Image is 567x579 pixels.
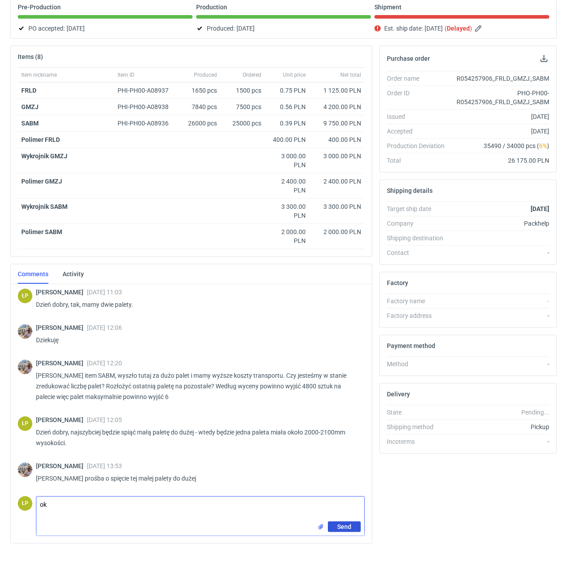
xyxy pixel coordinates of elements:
strong: Polimer GMZJ [21,178,62,185]
div: 1500 pcs [220,82,265,99]
div: Company [387,219,452,228]
div: 2 400.00 PLN [313,177,361,186]
div: Issued [387,112,452,121]
span: Ordered [243,71,261,78]
div: PHI-PH00-A08938 [118,102,177,111]
figcaption: ŁP [18,289,32,303]
div: 400.00 PLN [268,135,306,144]
a: GMZJ [21,103,39,110]
div: Order ID [387,89,452,106]
div: Production Deviation [387,141,452,150]
button: Download PO [539,53,549,64]
div: Order name [387,74,452,83]
div: 0.75 PLN [268,86,306,95]
div: 7840 pcs [181,99,220,115]
div: Shipping destination [387,234,452,243]
span: [DATE] 12:06 [87,324,122,331]
button: Edit estimated shipping date [474,23,484,34]
div: Łukasz Postawa [18,416,32,431]
div: 0.39 PLN [268,119,306,128]
div: R054257906_FRLD_GMZJ_SABM [452,74,549,83]
div: 9 750.00 PLN [313,119,361,128]
div: 26 175.00 PLN [452,156,549,165]
div: Factory name [387,297,452,305]
span: [DATE] 13:53 [87,462,122,469]
span: Net total [340,71,361,78]
p: Dzień dobry, najszybciej będzie spiąć małą paletę do dużej - wtedy będzie jedna paleta miała okoł... [36,427,358,448]
div: - [452,360,549,368]
div: [DATE] [452,112,549,121]
div: 3 300.00 PLN [313,202,361,211]
p: [PERSON_NAME] prośba o spięcie tej małej palety do dużej [36,473,358,484]
div: Factory address [387,311,452,320]
div: - [452,437,549,446]
div: 26000 pcs [181,115,220,132]
span: [PERSON_NAME] [36,416,87,423]
div: 4 200.00 PLN [313,102,361,111]
div: 3 300.00 PLN [268,202,306,220]
div: 2 400.00 PLN [268,177,306,195]
div: PHI-PH00-A08936 [118,119,177,128]
div: 1650 pcs [181,82,220,99]
p: Dzień dobry, tak, mamy dwie palety. [36,299,358,310]
div: Target ship date [387,204,452,213]
div: Est. ship date: [374,23,549,34]
h2: Items (8) [18,53,43,60]
textarea: ok [36,497,364,521]
strong: Wykrojnik SABM [21,203,67,210]
span: [DATE] [425,23,443,34]
figcaption: ŁP [18,496,32,511]
div: - [452,311,549,320]
img: Michał Palasek [18,324,32,339]
h2: Purchase order [387,55,430,62]
p: Shipment [374,4,402,11]
div: 7500 pcs [220,99,265,115]
div: 2 000.00 PLN [268,227,306,245]
strong: Wykrojnik GMZJ [21,153,67,160]
span: [PERSON_NAME] [36,289,87,296]
strong: Polimer FRLD [21,136,60,143]
div: Packhelp [452,219,549,228]
h2: Factory [387,279,408,286]
div: Produced: [196,23,371,34]
span: [DATE] 12:20 [87,360,122,367]
div: - [452,297,549,305]
a: Comments [18,264,48,284]
span: 6% [539,142,547,149]
div: State [387,408,452,417]
span: Item nickname [21,71,57,78]
span: Unit price [283,71,306,78]
a: FRLD [21,87,36,94]
div: Pickup [452,423,549,431]
div: 25000 pcs [220,115,265,132]
div: 3 000.00 PLN [268,152,306,169]
div: PHO-PH00-R054257906_FRLD_GMZJ_SABM [452,89,549,106]
div: 400.00 PLN [313,135,361,144]
a: Activity [63,264,84,284]
span: Produced [194,71,217,78]
button: Send [328,521,361,532]
strong: Polimer SABM [21,228,62,235]
div: - [452,248,549,257]
p: Production [196,4,227,11]
div: 1 125.00 PLN [313,86,361,95]
div: Łukasz Postawa [18,496,32,511]
div: PO accepted: [18,23,193,34]
div: 0.56 PLN [268,102,306,111]
span: 35490 / 34000 pcs ( ) [484,141,549,150]
p: Pre-Production [18,4,61,11]
div: Łukasz Postawa [18,289,32,303]
figcaption: ŁP [18,416,32,431]
div: 2 000.00 PLN [313,227,361,236]
img: Michał Palasek [18,360,32,374]
strong: [DATE] [531,205,549,212]
div: Method [387,360,452,368]
div: 3 000.00 PLN [313,152,361,160]
div: [DATE] [452,127,549,136]
p: [PERSON_NAME] item SABM, wyszło tutaj za dużo palet i mamy wyższe koszty transportu. Czy jesteśmy... [36,370,358,402]
span: Send [337,524,351,530]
